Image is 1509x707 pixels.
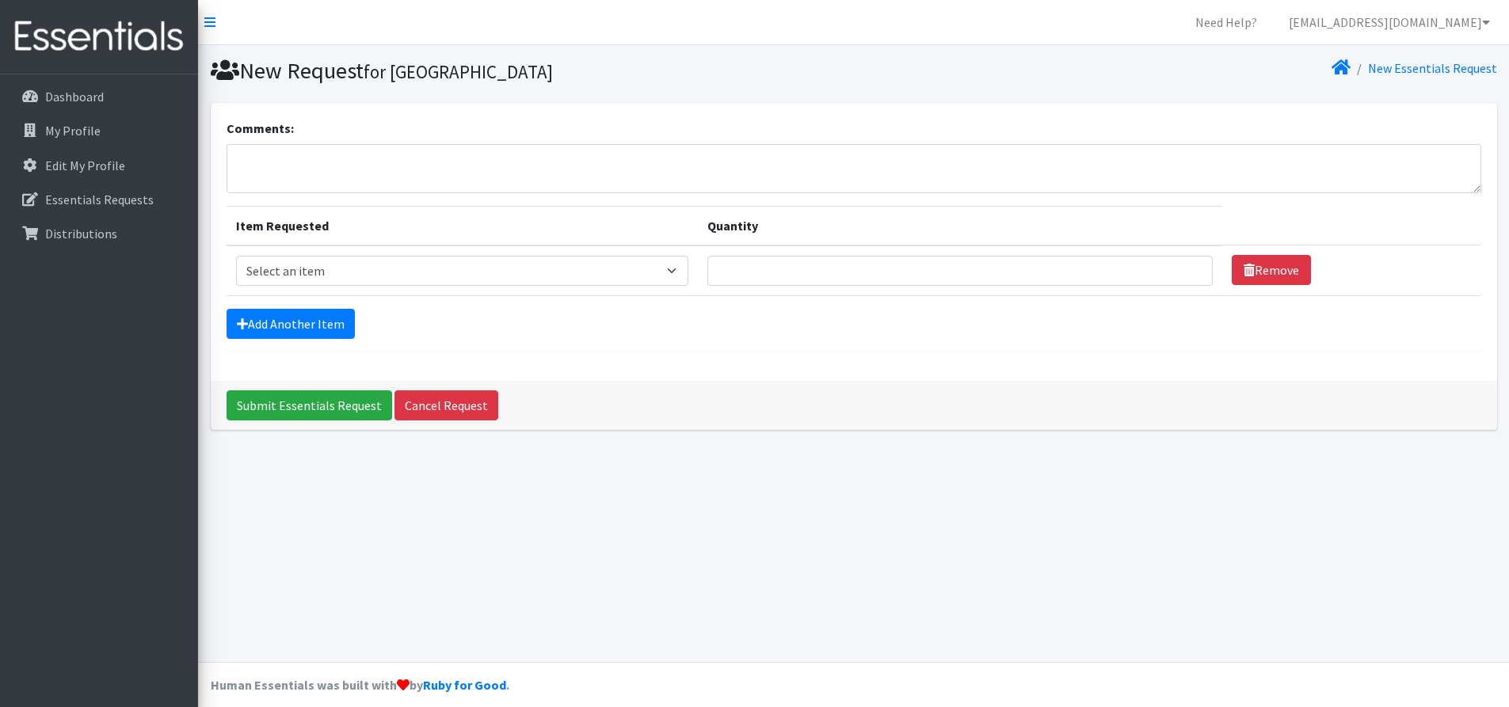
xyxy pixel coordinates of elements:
label: Comments: [227,119,294,138]
th: Item Requested [227,206,699,245]
a: Ruby for Good [423,677,506,693]
th: Quantity [698,206,1222,245]
small: for [GEOGRAPHIC_DATA] [364,60,553,83]
p: Edit My Profile [45,158,125,173]
strong: Human Essentials was built with by . [211,677,509,693]
img: HumanEssentials [6,10,192,63]
a: Remove [1232,255,1311,285]
p: Distributions [45,226,117,241]
p: Essentials Requests [45,192,154,207]
p: Dashboard [45,89,104,105]
a: Dashboard [6,81,192,112]
a: New Essentials Request [1368,60,1497,76]
a: [EMAIL_ADDRESS][DOMAIN_NAME] [1276,6,1503,38]
a: Essentials Requests [6,184,192,215]
input: Submit Essentials Request [227,390,392,420]
h1: New Request [211,57,848,85]
a: Need Help? [1183,6,1270,38]
a: My Profile [6,115,192,146]
a: Cancel Request [394,390,498,420]
a: Distributions [6,218,192,249]
p: My Profile [45,123,101,139]
a: Add Another Item [227,309,355,339]
a: Edit My Profile [6,150,192,181]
